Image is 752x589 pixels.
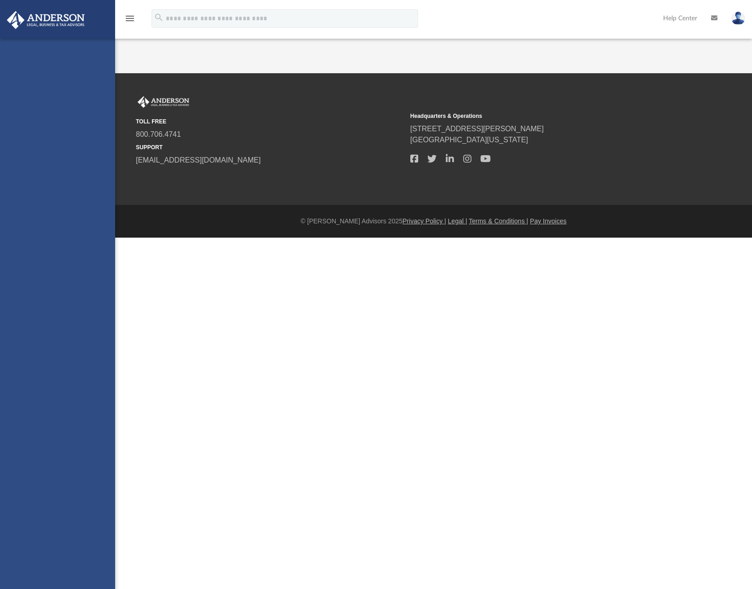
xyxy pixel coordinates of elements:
a: Privacy Policy | [402,217,446,225]
a: menu [124,17,135,24]
a: [GEOGRAPHIC_DATA][US_STATE] [410,136,528,144]
img: User Pic [731,12,745,25]
small: SUPPORT [136,143,404,152]
small: TOLL FREE [136,117,404,126]
small: Headquarters & Operations [410,112,678,120]
a: Pay Invoices [530,217,566,225]
div: © [PERSON_NAME] Advisors 2025 [115,216,752,226]
img: Anderson Advisors Platinum Portal [136,96,191,108]
a: Legal | [448,217,467,225]
a: 800.706.4741 [136,130,181,138]
img: Anderson Advisors Platinum Portal [4,11,87,29]
a: [EMAIL_ADDRESS][DOMAIN_NAME] [136,156,261,164]
a: [STREET_ADDRESS][PERSON_NAME] [410,125,544,133]
i: search [154,12,164,23]
i: menu [124,13,135,24]
a: Terms & Conditions | [469,217,528,225]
